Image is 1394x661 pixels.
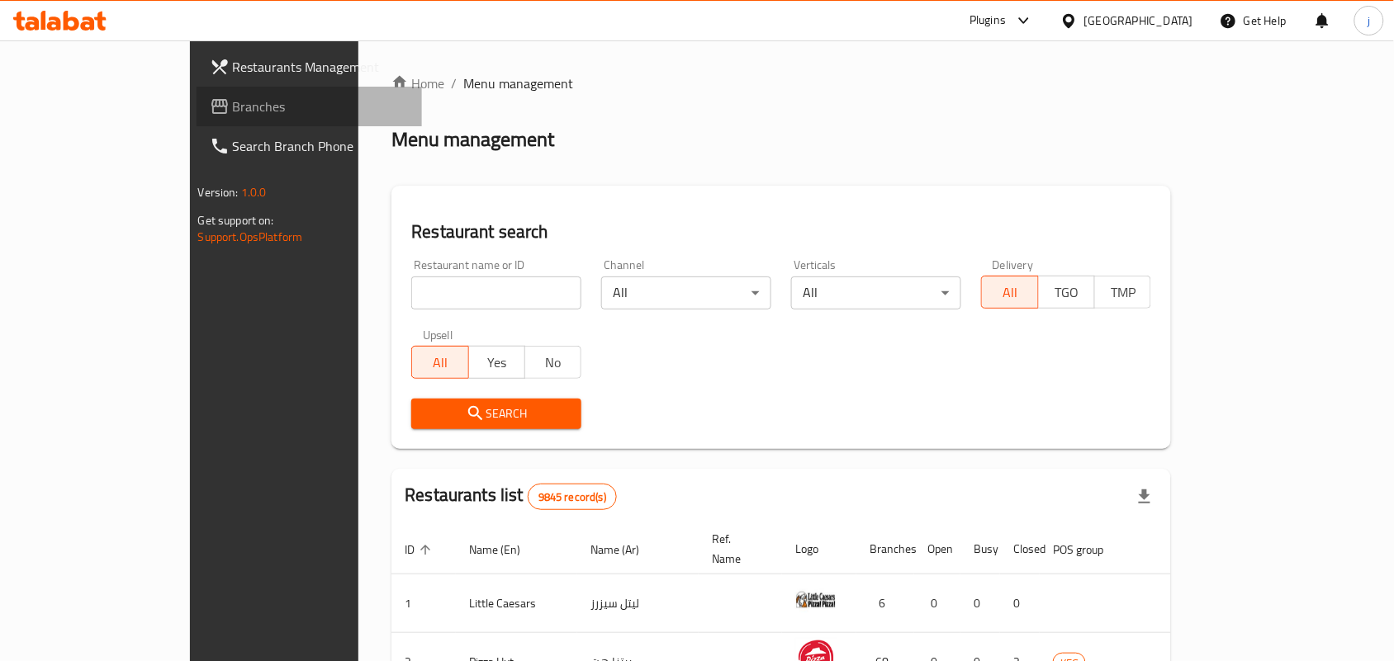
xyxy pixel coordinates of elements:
[469,540,542,559] span: Name (En)
[405,483,617,510] h2: Restaurants list
[1045,281,1088,305] span: TGO
[419,351,462,375] span: All
[197,126,423,166] a: Search Branch Phone
[463,73,573,93] span: Menu management
[524,346,581,379] button: No
[411,399,581,429] button: Search
[981,276,1038,309] button: All
[411,346,468,379] button: All
[411,220,1151,244] h2: Restaurant search
[993,259,1034,271] label: Delivery
[856,574,914,633] td: 6
[423,329,453,341] label: Upsell
[233,97,410,116] span: Branches
[233,136,410,156] span: Search Branch Phone
[795,579,837,621] img: Little Caesars
[960,524,1000,574] th: Busy
[468,346,525,379] button: Yes
[712,529,762,569] span: Ref. Name
[970,11,1006,31] div: Plugins
[198,182,239,203] span: Version:
[451,73,457,93] li: /
[198,226,303,248] a: Support.OpsPlatform
[532,351,575,375] span: No
[1102,281,1145,305] span: TMP
[1038,276,1095,309] button: TGO
[241,182,267,203] span: 1.0.0
[856,524,914,574] th: Branches
[914,524,960,574] th: Open
[1094,276,1151,309] button: TMP
[456,574,577,633] td: Little Caesars
[197,47,423,87] a: Restaurants Management
[590,540,661,559] span: Name (Ar)
[601,276,771,309] div: All
[791,276,961,309] div: All
[1368,12,1370,30] span: j
[391,574,456,633] td: 1
[1000,524,1040,574] th: Closed
[391,73,1171,93] nav: breadcrumb
[1053,540,1125,559] span: POS group
[411,276,581,309] input: Search for restaurant name or ID..
[782,524,856,574] th: Logo
[1084,12,1193,30] div: [GEOGRAPHIC_DATA]
[529,489,616,505] span: 9845 record(s)
[424,404,568,424] span: Search
[960,574,1000,633] td: 0
[528,484,617,510] div: Total records count
[989,281,1031,305] span: All
[476,351,519,375] span: Yes
[1000,574,1040,633] td: 0
[233,57,410,77] span: Restaurants Management
[914,574,960,633] td: 0
[1125,477,1164,517] div: Export file
[405,540,436,559] span: ID
[577,574,699,633] td: ليتل سيزرز
[391,126,554,153] h2: Menu management
[197,87,423,126] a: Branches
[198,210,274,231] span: Get support on:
